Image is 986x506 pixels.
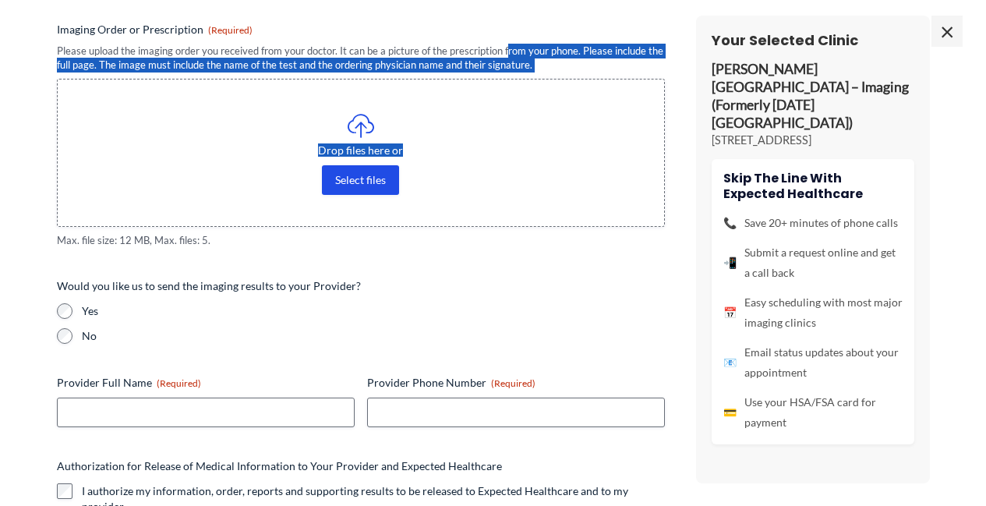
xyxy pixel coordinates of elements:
[723,213,737,233] span: 📞
[723,392,903,433] li: Use your HSA/FSA card for payment
[723,292,903,333] li: Easy scheduling with most major imaging clinics
[723,171,903,200] h4: Skip the line with Expected Healthcare
[208,24,253,36] span: (Required)
[57,278,361,294] legend: Would you like us to send the imaging results to your Provider?
[712,133,914,148] p: [STREET_ADDRESS]
[723,253,737,273] span: 📲
[367,375,665,391] label: Provider Phone Number
[57,375,355,391] label: Provider Full Name
[723,213,903,233] li: Save 20+ minutes of phone calls
[57,44,665,73] div: Please upload the imaging order you received from your doctor. It can be a picture of the prescri...
[723,402,737,423] span: 💳
[57,233,665,248] span: Max. file size: 12 MB, Max. files: 5.
[712,31,914,49] h3: Your Selected Clinic
[723,342,903,383] li: Email status updates about your appointment
[82,303,665,319] label: Yes
[57,22,665,37] label: Imaging Order or Prescription
[322,165,399,195] button: select files, imaging order or prescription(required)
[723,303,737,323] span: 📅
[723,242,903,283] li: Submit a request online and get a call back
[723,352,737,373] span: 📧
[157,377,201,389] span: (Required)
[89,145,633,156] span: Drop files here or
[931,16,963,47] span: ×
[57,458,502,474] legend: Authorization for Release of Medical Information to Your Provider and Expected Healthcare
[82,328,665,344] label: No
[491,377,535,389] span: (Required)
[712,61,914,132] p: [PERSON_NAME] [GEOGRAPHIC_DATA] – Imaging (Formerly [DATE] [GEOGRAPHIC_DATA])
